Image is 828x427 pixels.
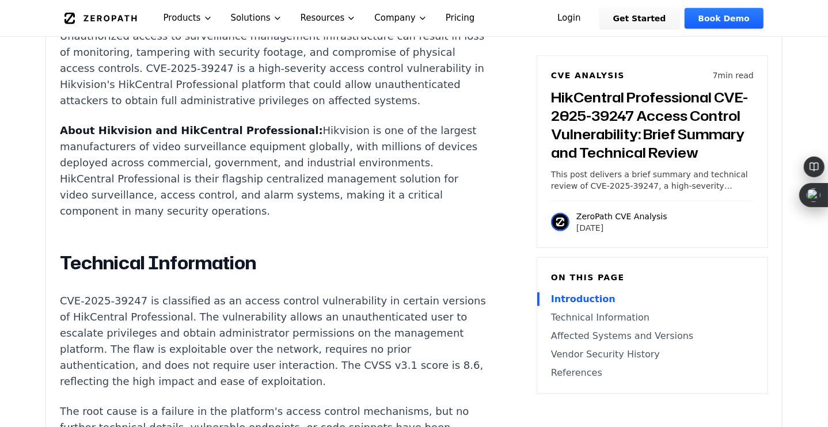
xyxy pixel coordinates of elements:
a: Affected Systems and Versions [551,329,754,343]
h6: CVE Analysis [551,70,625,81]
a: Login [544,8,595,29]
p: CVE-2025-39247 is classified as an access control vulnerability in certain versions of HikCentral... [60,293,488,390]
a: Vendor Security History [551,348,754,361]
h2: Technical Information [60,251,488,274]
a: Get Started [599,8,680,29]
a: References [551,366,754,380]
p: [DATE] [576,222,667,234]
p: 7 min read [713,70,754,81]
a: Technical Information [551,311,754,325]
a: Introduction [551,292,754,306]
h6: On this page [551,272,754,283]
p: This post delivers a brief summary and technical review of CVE-2025-39247, a high-severity access... [551,169,754,192]
p: Unauthorized access to surveillance management infrastructure can result in loss of monitoring, t... [60,28,488,109]
img: ZeroPath CVE Analysis [551,213,569,231]
strong: About Hikvision and HikCentral Professional: [60,124,323,136]
p: Hikvision is one of the largest manufacturers of video surveillance equipment globally, with mill... [60,123,488,219]
h3: HikCentral Professional CVE-2025-39247 Access Control Vulnerability: Brief Summary and Technical ... [551,88,754,162]
a: Book Demo [685,8,764,29]
p: ZeroPath CVE Analysis [576,211,667,222]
